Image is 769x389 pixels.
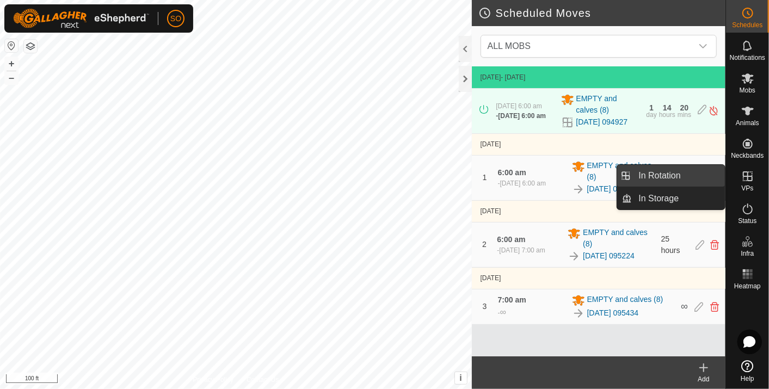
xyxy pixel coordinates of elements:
[481,140,501,148] span: [DATE]
[498,306,506,319] div: -
[678,112,691,118] div: mins
[170,13,181,24] span: SO
[741,250,754,257] span: Infra
[497,235,526,244] span: 6:00 am
[498,295,526,304] span: 7:00 am
[583,227,654,250] span: EMPTY and calves (8)
[741,185,753,192] span: VPs
[483,35,692,57] span: ALL MOBS
[617,165,725,187] li: In Rotation
[497,245,545,255] div: -
[692,35,714,57] div: dropdown trigger
[576,93,640,116] span: EMPTY and calves (8)
[639,192,679,205] span: In Storage
[572,183,585,196] img: To
[478,7,725,20] h2: Scheduled Moves
[5,39,18,52] button: Reset Map
[455,372,467,384] button: i
[732,22,762,28] span: Schedules
[496,102,542,110] span: [DATE] 6:00 am
[498,112,546,120] span: [DATE] 6:00 am
[481,207,501,215] span: [DATE]
[500,180,546,187] span: [DATE] 6:00 am
[734,283,761,289] span: Heatmap
[617,188,725,209] li: In Storage
[681,301,688,312] span: ∞
[5,57,18,70] button: +
[639,169,681,182] span: In Rotation
[726,356,769,386] a: Help
[13,9,149,28] img: Gallagher Logo
[498,178,546,188] div: -
[587,160,663,183] span: EMPTY and calves (8)
[498,168,526,177] span: 6:00 am
[738,218,756,224] span: Status
[576,116,628,128] a: [DATE] 094927
[587,294,663,307] span: EMPTY and calves (8)
[583,250,635,262] a: [DATE] 095224
[459,373,462,382] span: i
[483,302,487,311] span: 3
[501,73,526,81] span: - [DATE]
[482,240,487,249] span: 2
[587,183,639,195] a: [DATE] 095927
[632,165,725,187] a: In Rotation
[193,375,233,385] a: Privacy Policy
[730,54,765,61] span: Notifications
[24,40,37,53] button: Map Layers
[741,375,754,382] span: Help
[587,307,639,319] a: [DATE] 095434
[500,246,545,254] span: [DATE] 7:00 am
[481,274,501,282] span: [DATE]
[496,111,546,121] div: -
[568,250,581,263] img: To
[709,105,719,116] img: Turn off schedule move
[488,41,531,51] span: ALL MOBS
[481,73,501,81] span: [DATE]
[632,188,725,209] a: In Storage
[649,104,654,112] div: 1
[731,152,764,159] span: Neckbands
[680,104,689,112] div: 20
[663,104,672,112] div: 14
[483,173,487,182] span: 1
[659,112,675,118] div: hours
[572,307,585,320] img: To
[740,87,755,94] span: Mobs
[647,112,657,118] div: day
[500,307,506,317] span: ∞
[661,234,680,255] span: 25 hours
[5,71,18,84] button: –
[247,375,279,385] a: Contact Us
[736,120,759,126] span: Animals
[682,374,725,384] div: Add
